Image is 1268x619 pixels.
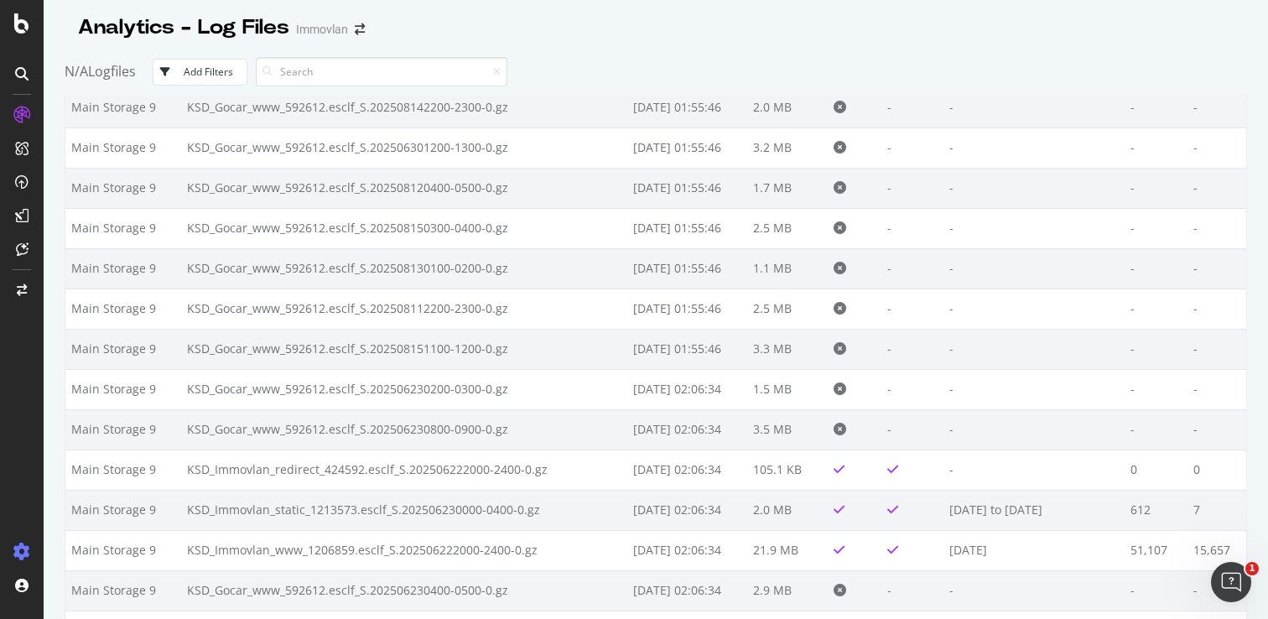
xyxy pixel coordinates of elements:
[747,530,828,570] td: 21.9 MB
[153,59,247,86] button: Add Filters
[1125,490,1188,530] td: 612
[747,369,828,409] td: 1.5 MB
[747,570,828,611] td: 2.9 MB
[943,490,1125,530] td: [DATE] to [DATE]
[627,329,747,369] td: [DATE] 01:55:46
[65,62,88,81] span: N/A
[747,490,828,530] td: 2.0 MB
[65,530,181,570] td: Main Storage 9
[65,490,181,530] td: Main Storage 9
[181,329,627,369] td: KSD_Gocar_www_592612.esclf_S.202508151100-1200-0.gz
[881,289,943,329] td: -
[181,570,627,611] td: KSD_Gocar_www_592612.esclf_S.202506230400-0500-0.gz
[65,289,181,329] td: Main Storage 9
[181,409,627,450] td: KSD_Gocar_www_592612.esclf_S.202506230800-0900-0.gz
[943,289,1125,329] td: -
[747,329,828,369] td: 3.3 MB
[1125,87,1188,127] td: -
[747,248,828,289] td: 1.1 MB
[88,62,136,81] span: Logfiles
[65,570,181,611] td: Main Storage 9
[181,87,627,127] td: KSD_Gocar_www_592612.esclf_S.202508142200-2300-0.gz
[65,329,181,369] td: Main Storage 9
[627,450,747,490] td: [DATE] 02:06:34
[627,168,747,208] td: [DATE] 01:55:46
[78,13,289,42] div: Analytics - Log Files
[1187,289,1246,329] td: -
[181,369,627,409] td: KSD_Gocar_www_592612.esclf_S.202506230200-0300-0.gz
[1125,208,1188,248] td: -
[181,168,627,208] td: KSD_Gocar_www_592612.esclf_S.202508120400-0500-0.gz
[1125,409,1188,450] td: -
[1125,168,1188,208] td: -
[1125,450,1188,490] td: 0
[1187,208,1246,248] td: -
[747,409,828,450] td: 3.5 MB
[747,208,828,248] td: 2.5 MB
[627,248,747,289] td: [DATE] 01:55:46
[943,208,1125,248] td: -
[1125,369,1188,409] td: -
[627,530,747,570] td: [DATE] 02:06:34
[881,570,943,611] td: -
[943,87,1125,127] td: -
[1187,329,1246,369] td: -
[181,490,627,530] td: KSD_Immovlan_static_1213573.esclf_S.202506230000-0400-0.gz
[943,127,1125,168] td: -
[1125,289,1188,329] td: -
[65,450,181,490] td: Main Storage 9
[355,23,365,35] div: arrow-right-arrow-left
[181,208,627,248] td: KSD_Gocar_www_592612.esclf_S.202508150300-0400-0.gz
[627,127,747,168] td: [DATE] 01:55:46
[627,87,747,127] td: [DATE] 01:55:46
[1187,248,1246,289] td: -
[747,168,828,208] td: 1.7 MB
[881,208,943,248] td: -
[627,369,747,409] td: [DATE] 02:06:34
[1187,369,1246,409] td: -
[747,289,828,329] td: 2.5 MB
[881,369,943,409] td: -
[1125,248,1188,289] td: -
[1187,168,1246,208] td: -
[1125,570,1188,611] td: -
[881,168,943,208] td: -
[747,450,828,490] td: 105.1 KB
[627,208,747,248] td: [DATE] 01:55:46
[943,530,1125,570] td: [DATE]
[256,57,507,86] input: Search
[943,570,1125,611] td: -
[1187,490,1246,530] td: 7
[65,369,181,409] td: Main Storage 9
[181,248,627,289] td: KSD_Gocar_www_592612.esclf_S.202508130100-0200-0.gz
[181,450,627,490] td: KSD_Immovlan_redirect_424592.esclf_S.202506222000-2400-0.gz
[943,369,1125,409] td: -
[65,168,181,208] td: Main Storage 9
[1125,329,1188,369] td: -
[65,87,181,127] td: Main Storage 9
[65,208,181,248] td: Main Storage 9
[1187,127,1246,168] td: -
[184,65,233,79] div: Add Filters
[943,409,1125,450] td: -
[65,127,181,168] td: Main Storage 9
[747,87,828,127] td: 2.0 MB
[1125,127,1188,168] td: -
[943,329,1125,369] td: -
[1245,562,1259,575] span: 1
[943,168,1125,208] td: -
[1211,562,1251,602] iframe: Intercom live chat
[296,21,348,38] div: Immovlan
[627,490,747,530] td: [DATE] 02:06:34
[881,409,943,450] td: -
[627,570,747,611] td: [DATE] 02:06:34
[943,450,1125,490] td: -
[1187,570,1246,611] td: -
[65,409,181,450] td: Main Storage 9
[627,289,747,329] td: [DATE] 01:55:46
[181,289,627,329] td: KSD_Gocar_www_592612.esclf_S.202508112200-2300-0.gz
[881,248,943,289] td: -
[943,248,1125,289] td: -
[1187,87,1246,127] td: -
[1187,409,1246,450] td: -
